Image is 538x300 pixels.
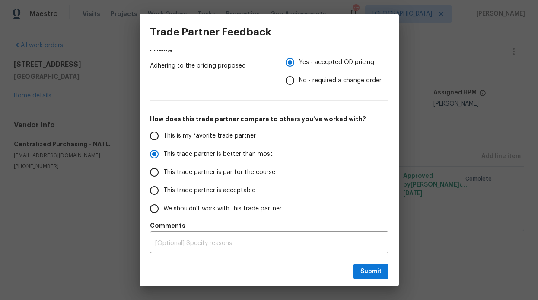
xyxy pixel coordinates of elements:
span: Adhering to the pricing proposed [150,61,272,70]
span: We shouldn't work with this trade partner [163,204,282,213]
span: This trade partner is better than most [163,150,273,159]
h5: How does this trade partner compare to others you’ve worked with? [150,115,388,123]
div: Pricing [286,53,388,90]
button: Submit [353,264,388,280]
span: This trade partner is par for the course [163,168,275,177]
h5: Comments [150,221,388,230]
span: This trade partner is acceptable [163,186,255,195]
span: This is my favorite trade partner [163,132,256,141]
h3: Trade Partner Feedback [150,26,271,38]
span: Yes - accepted OD pricing [299,58,374,67]
span: Submit [360,266,382,277]
span: No - required a change order [299,76,382,85]
div: How does this trade partner compare to others you’ve worked with? [150,127,388,218]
